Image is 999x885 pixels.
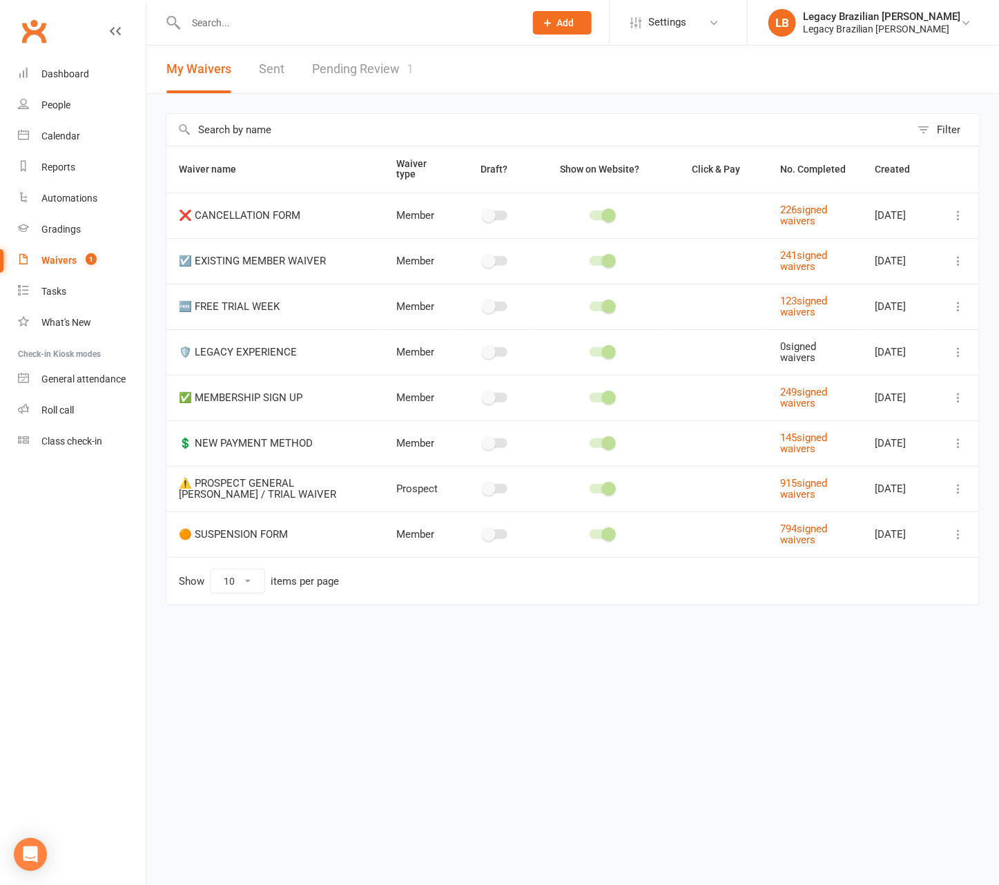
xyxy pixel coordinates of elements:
td: Member [384,420,456,466]
a: Class kiosk mode [18,426,146,457]
button: Created [875,161,925,177]
button: My Waivers [166,46,231,93]
a: Waivers 1 [18,245,146,276]
button: Draft? [468,161,523,177]
div: Filter [937,121,960,138]
div: Automations [41,193,97,204]
td: Member [384,329,456,375]
a: General attendance kiosk mode [18,364,146,395]
div: Class check-in [41,436,102,447]
td: Member [384,193,456,238]
a: Gradings [18,214,146,245]
div: What's New [41,317,91,328]
button: Show on Website? [547,161,654,177]
a: 241signed waivers [780,249,827,273]
div: Dashboard [41,68,89,79]
div: LB [768,9,796,37]
td: [DATE] [862,329,938,375]
span: 🆓 FREE TRIAL WEEK [179,293,280,320]
td: Prospect [384,466,456,512]
span: Waiver name [179,164,251,175]
div: Tasks [41,286,66,297]
a: Tasks [18,276,146,307]
a: What's New [18,307,146,338]
a: Calendar [18,121,146,152]
a: People [18,90,146,121]
div: Waivers [41,255,77,266]
span: Draft? [481,164,507,175]
th: Waiver type [384,146,456,193]
button: Add [533,11,592,35]
a: Pending Review1 [312,46,414,93]
span: Click & Pay [692,164,740,175]
td: [DATE] [862,284,938,329]
span: ❌ CANCELLATION FORM [179,202,300,228]
span: Show on Website? [560,164,639,175]
a: Clubworx [17,14,51,48]
td: [DATE] [862,466,938,512]
td: [DATE] [862,193,938,238]
button: Waiver name [179,161,251,177]
div: Legacy Brazilian [PERSON_NAME] [803,23,960,35]
div: Show [179,569,339,594]
span: Created [875,164,925,175]
span: 1 [407,61,414,76]
a: 249signed waivers [780,386,827,410]
span: 🟠 SUSPENSION FORM [179,521,288,547]
td: [DATE] [862,238,938,284]
a: Automations [18,183,146,214]
a: 145signed waivers [780,431,827,456]
div: Legacy Brazilian [PERSON_NAME] [803,10,960,23]
span: Add [557,17,574,28]
div: Roll call [41,405,74,416]
span: 💲 NEW PAYMENT METHOD [179,430,313,456]
div: Calendar [41,130,80,142]
span: 🛡️ LEGACY EXPERIENCE [179,339,297,365]
td: Member [384,284,456,329]
input: Search... [182,13,515,32]
button: Filter [911,114,979,146]
a: Sent [259,46,284,93]
td: [DATE] [862,420,938,466]
span: 1 [86,253,97,265]
td: [DATE] [862,512,938,557]
a: 915signed waivers [780,477,827,501]
a: Roll call [18,395,146,426]
td: Member [384,375,456,420]
span: 0 signed waivers [780,340,816,364]
div: General attendance [41,373,126,385]
a: 226signed waivers [780,204,827,228]
td: [DATE] [862,375,938,420]
a: 123signed waivers [780,295,827,319]
span: Settings [648,7,686,38]
span: ⚠️ PROSPECT GENERAL [PERSON_NAME] / TRIAL WAIVER [179,470,336,508]
input: Search by name [166,114,911,146]
div: Gradings [41,224,81,235]
a: Reports [18,152,146,183]
div: items per page [271,576,339,587]
button: Click & Pay [679,161,755,177]
div: People [41,99,70,110]
span: ✅ MEMBERSHIP SIGN UP [179,385,302,411]
div: Open Intercom Messenger [14,838,47,871]
td: Member [384,238,456,284]
th: No. Completed [768,146,862,193]
a: 794signed waivers [780,523,827,547]
td: Member [384,512,456,557]
div: Reports [41,162,75,173]
span: ☑️ EXISTING MEMBER WAIVER [179,248,326,274]
a: Dashboard [18,59,146,90]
